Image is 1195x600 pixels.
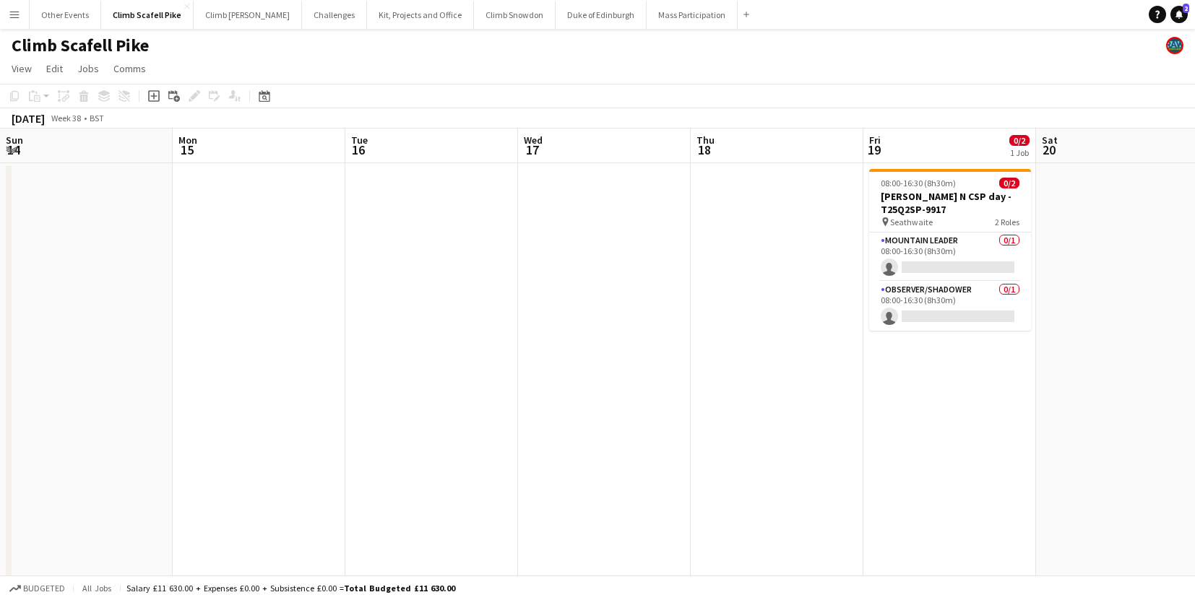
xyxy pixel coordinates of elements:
[6,134,23,147] span: Sun
[869,169,1031,331] app-job-card: 08:00-16:30 (8h30m)0/2[PERSON_NAME] N CSP day -T25Q2SP-9917 Seathwaite2 RolesMountain Leader0/108...
[867,142,881,158] span: 19
[77,62,99,75] span: Jobs
[6,59,38,78] a: View
[999,178,1019,188] span: 0/2
[349,142,368,158] span: 16
[522,142,543,158] span: 17
[178,134,197,147] span: Mon
[694,142,715,158] span: 18
[869,190,1031,216] h3: [PERSON_NAME] N CSP day -T25Q2SP-9917
[30,1,101,29] button: Other Events
[302,1,367,29] button: Challenges
[1183,4,1189,13] span: 2
[1010,147,1029,158] div: 1 Job
[4,142,23,158] span: 14
[113,62,146,75] span: Comms
[881,178,956,188] span: 08:00-16:30 (8h30m)
[194,1,302,29] button: Climb [PERSON_NAME]
[90,113,104,123] div: BST
[108,59,152,78] a: Comms
[1040,142,1058,158] span: 20
[869,282,1031,331] app-card-role: Observer/Shadower0/108:00-16:30 (8h30m)
[12,35,149,56] h1: Climb Scafell Pike
[1042,134,1058,147] span: Sat
[1170,6,1188,23] a: 2
[474,1,556,29] button: Climb Snowdon
[7,581,67,596] button: Budgeted
[696,134,715,147] span: Thu
[48,113,84,123] span: Week 38
[12,62,32,75] span: View
[79,583,114,594] span: All jobs
[647,1,738,29] button: Mass Participation
[40,59,69,78] a: Edit
[367,1,474,29] button: Kit, Projects and Office
[351,134,368,147] span: Tue
[869,232,1031,282] app-card-role: Mountain Leader0/108:00-16:30 (8h30m)
[344,583,455,594] span: Total Budgeted £11 630.00
[1009,135,1030,146] span: 0/2
[1166,37,1183,54] app-user-avatar: Staff RAW Adventures
[23,583,65,594] span: Budgeted
[176,142,197,158] span: 15
[556,1,647,29] button: Duke of Edinburgh
[101,1,194,29] button: Climb Scafell Pike
[890,217,933,227] span: Seathwaite
[72,59,105,78] a: Jobs
[995,217,1019,227] span: 2 Roles
[126,583,455,594] div: Salary £11 630.00 + Expenses £0.00 + Subsistence £0.00 =
[12,111,45,126] div: [DATE]
[46,62,63,75] span: Edit
[869,134,881,147] span: Fri
[524,134,543,147] span: Wed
